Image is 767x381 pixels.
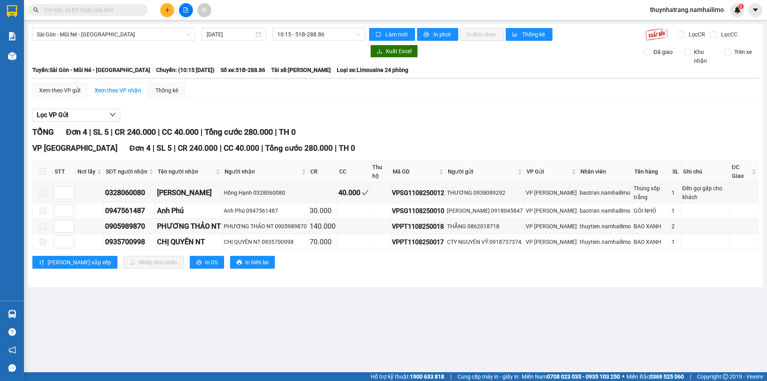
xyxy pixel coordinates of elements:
[739,4,742,9] span: 1
[221,66,265,74] span: Số xe: 51B-288.86
[580,237,631,246] div: thuytien.namhailimo
[433,30,452,39] span: In phơi
[447,237,523,246] div: CTY NGUYÊN VỸ 0918737374.
[32,67,150,73] b: Tuyến: Sài Gòn - Mũi Né - [GEOGRAPHIC_DATA]
[391,234,446,250] td: VPPT1108250017
[731,48,755,56] span: Trên xe
[457,372,520,381] span: Cung cấp máy in - giấy in:
[115,127,156,137] span: CR 240.000
[67,188,72,193] span: up
[32,144,117,153] span: VP [GEOGRAPHIC_DATA]
[512,32,519,38] span: bar-chart
[66,127,87,137] span: Đơn 4
[279,127,296,137] span: TH 0
[337,66,408,74] span: Loại xe: Limousine 24 phòng
[525,234,578,250] td: VP Phan Thiết
[271,66,331,74] span: Tài xế: [PERSON_NAME]
[527,167,570,176] span: VP Gửi
[410,373,444,380] strong: 1900 633 818
[525,203,578,219] td: VP Phạm Ngũ Lão
[224,144,259,153] span: CC 40.000
[8,364,16,372] span: message
[522,372,620,381] span: Miền Nam
[371,372,444,381] span: Hỗ trợ kỹ thuật:
[580,222,631,231] div: thuytien.namhailimo
[157,187,221,198] div: [PERSON_NAME]
[732,163,750,180] span: ĐC Giao
[37,28,191,40] span: Sài Gòn - Mũi Né - Nha Trang
[158,127,160,137] span: |
[39,86,80,95] div: Xem theo VP gửi
[670,161,681,183] th: SL
[377,48,382,55] span: download
[53,161,76,183] th: STT
[734,6,741,14] img: icon-new-feature
[220,144,222,153] span: |
[691,48,719,65] span: Kho nhận
[310,205,336,216] div: 30.000
[391,219,446,234] td: VPPT1108250018
[104,183,156,203] td: 0328060080
[93,127,109,137] span: SL 5
[634,237,669,246] div: BAO XANH
[105,221,154,232] div: 0905989870
[634,222,669,231] div: BAO XANH
[157,144,172,153] span: SL 5
[391,183,446,203] td: VPSG1108250012
[686,30,706,39] span: Lọc CR
[8,346,16,354] span: notification
[65,187,74,193] span: Increase Value
[196,259,202,266] span: printer
[197,3,211,17] button: aim
[105,187,154,198] div: 0328060080
[32,109,120,122] button: Lọc VP Gửi
[178,144,218,153] span: CR 240.000
[650,373,684,380] strong: 0369 525 060
[37,110,68,120] span: Lọc VP Gửi
[526,237,577,246] div: VP [PERSON_NAME]
[525,183,578,203] td: VP Phạm Ngũ Lão
[338,187,369,198] div: 40.000
[392,206,444,216] div: VPSG1108250010
[32,127,54,137] span: TỔNG
[129,144,151,153] span: Đơn 4
[153,144,155,153] span: |
[156,234,223,250] td: CHỊ QUYÊN NT
[245,258,268,267] span: In biên lai
[224,188,307,197] div: Hồng Hạnh 0328060080
[310,236,336,247] div: 70.000
[95,86,141,95] div: Xem theo VP nhận
[224,206,307,215] div: Anh Phú 0947561487
[106,167,147,176] span: SĐT người nhận
[89,127,91,137] span: |
[157,205,221,216] div: Anh Phú
[391,203,446,219] td: VPSG1108250010
[645,28,668,41] img: 9k=
[738,4,744,9] sup: 1
[190,256,224,269] button: printerIn DS
[526,206,577,215] div: VP [PERSON_NAME]
[681,161,730,183] th: Ghi chú
[111,127,113,137] span: |
[33,7,39,13] span: search
[690,372,691,381] span: |
[65,205,74,211] span: Increase Value
[448,167,516,176] span: Người gửi
[277,28,360,40] span: 10:15 - 51B-288.86
[650,48,676,56] span: Đã giao
[230,256,275,269] button: printerIn biên lai
[310,221,336,232] div: 140.000
[339,144,355,153] span: TH 0
[67,206,72,211] span: up
[261,144,263,153] span: |
[109,112,116,118] span: down
[362,189,369,196] span: check
[447,222,523,231] div: THẮNG 0862018718
[8,32,16,40] img: solution-icon
[224,237,307,246] div: CHỊ QUYÊN NT 0935700998
[174,144,176,153] span: |
[748,3,762,17] button: caret-down
[578,161,632,183] th: Nhân viên
[308,161,337,183] th: CR
[39,259,44,266] span: sort-ascending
